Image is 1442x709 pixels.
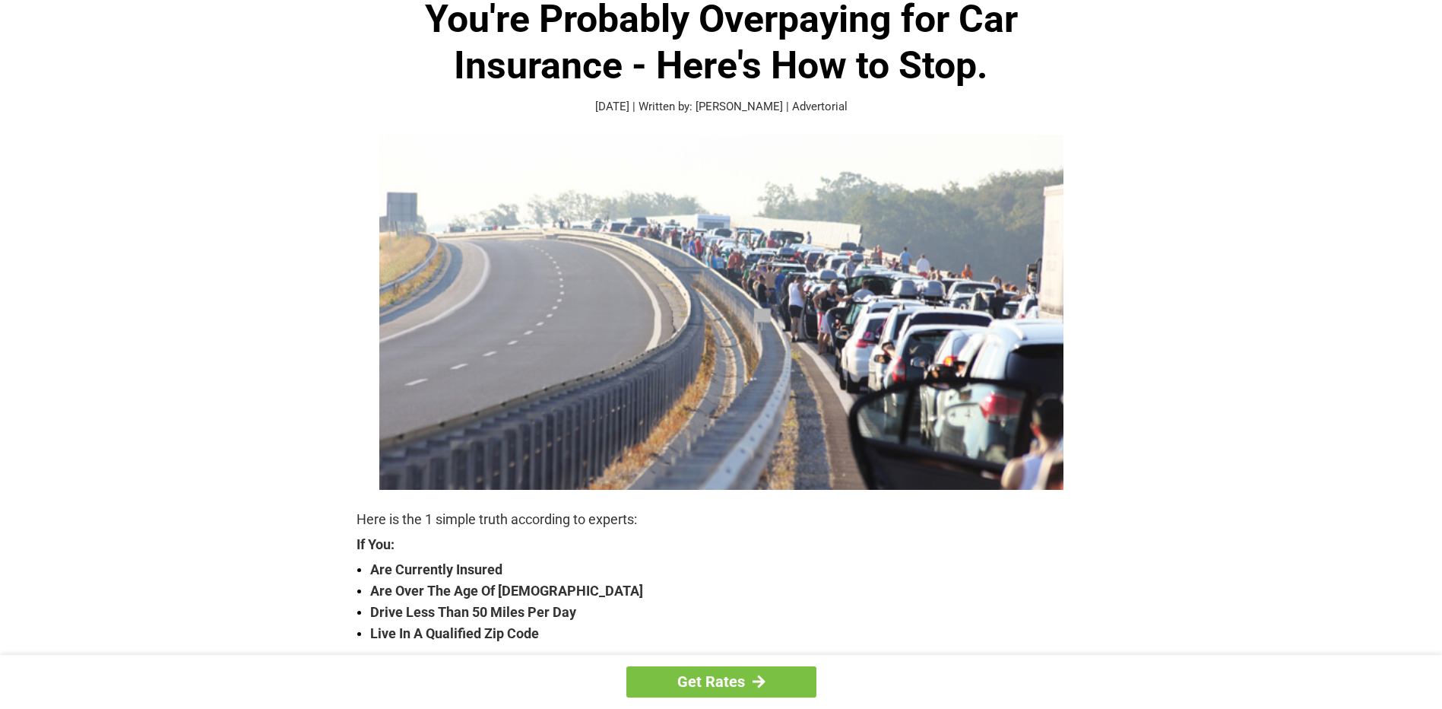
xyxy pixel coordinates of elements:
strong: Are Over The Age Of [DEMOGRAPHIC_DATA] [370,580,1086,602]
strong: Drive Less Than 50 Miles Per Day [370,602,1086,623]
strong: Are Currently Insured [370,559,1086,580]
p: [DATE] | Written by: [PERSON_NAME] | Advertorial [357,98,1086,116]
strong: Live In A Qualified Zip Code [370,623,1086,644]
a: Get Rates [626,666,816,698]
strong: If You: [357,538,1086,552]
p: Here is the 1 simple truth according to experts: [357,509,1086,530]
